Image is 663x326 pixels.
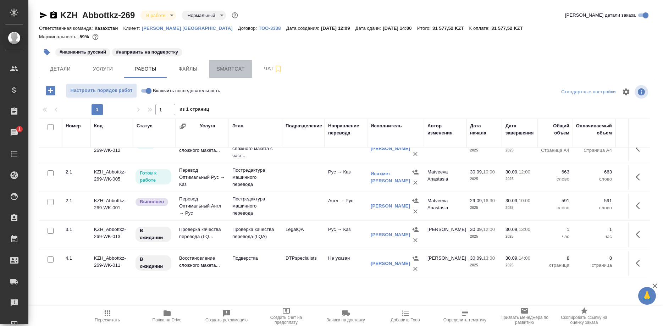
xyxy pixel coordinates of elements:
[135,168,172,185] div: Исполнитель может приступить к работе
[176,222,229,247] td: Проверка качества перевода (LQ...
[49,11,58,20] button: Скопировать ссылку
[274,65,282,73] svg: Подписаться
[90,251,133,276] td: KZH_Abbottkz-269-WK-011
[576,255,612,262] p: 8
[619,168,647,176] p: 0,7
[232,226,278,240] p: Проверка качества перевода (LQA)
[483,198,495,203] p: 16:30
[576,262,612,269] p: страница
[140,11,176,20] div: В работе
[232,122,243,129] div: Этап
[576,176,612,183] p: слово
[286,26,321,31] p: Дата создания:
[371,146,410,151] a: [PERSON_NAME]
[541,176,569,183] p: слово
[66,168,87,176] div: 2.1
[638,287,656,305] button: 🙏
[39,11,48,20] button: Скопировать ссылку для ЯМессенджера
[232,167,278,188] p: Постредактура машинного перевода
[641,288,653,303] span: 🙏
[576,122,612,137] div: Оплачиваемый объем
[256,64,290,73] span: Чат
[128,65,162,73] span: Работы
[505,122,534,137] div: Дата завершения
[576,168,612,176] p: 663
[91,32,100,42] button: 1746.82 RUB;
[505,198,519,203] p: 30.09,
[371,122,402,129] div: Исполнитель
[66,83,137,98] button: Настроить порядок работ
[2,124,27,142] a: 1
[176,163,229,192] td: Перевод Оптимальный Рус → Каз
[135,255,172,271] div: Исполнитель назначен, приступать к работе пока рано
[410,195,421,206] button: Назначить
[427,122,463,137] div: Автор изменения
[282,251,325,276] td: DTPspecialists
[39,34,79,39] p: Маржинальность:
[176,136,229,161] td: Восстановление сложного макета...
[41,83,60,98] button: Добавить работу
[410,224,421,235] button: Назначить
[519,227,530,232] p: 13:00
[483,169,495,175] p: 10:00
[470,122,498,137] div: Дата начала
[619,176,647,183] p: RUB
[14,126,25,133] span: 1
[541,147,569,154] p: Страница А4
[565,12,636,19] span: [PERSON_NAME] детали заказа
[470,262,498,269] p: 2025
[619,147,647,154] p: RUB
[325,165,367,190] td: Рус → Каз
[541,262,569,269] p: страница
[325,136,367,161] td: Не указан
[424,251,466,276] td: [PERSON_NAME]
[576,197,612,204] p: 591
[171,65,205,73] span: Файлы
[505,176,534,183] p: 2025
[135,197,172,207] div: Исполнитель завершил работу
[55,49,111,55] span: назначить русский
[619,233,647,240] p: RUB
[410,264,421,274] button: Удалить
[491,26,528,31] p: 31 577,52 KZT
[383,26,417,31] p: [DATE] 14:00
[619,262,647,269] p: RUB
[470,176,498,183] p: 2025
[470,204,498,211] p: 2025
[470,233,498,240] p: 2025
[410,177,421,188] button: Удалить
[410,235,421,245] button: Удалить
[259,25,286,31] a: ТОО-3338
[39,44,55,60] button: Добавить тэг
[631,226,648,243] button: Здесь прячутся важные кнопки
[631,168,648,186] button: Здесь прячутся важные кнопки
[541,226,569,233] p: 1
[432,26,469,31] p: 31 577,52 KZT
[95,26,123,31] p: Казахстан
[631,140,648,157] button: Здесь прячутся важные кнопки
[232,195,278,217] p: Постредактура машинного перевода
[371,171,410,183] a: Исахмет [PERSON_NAME]
[619,226,647,233] p: 318
[541,255,569,262] p: 8
[176,192,229,220] td: Перевод Оптимальный Англ → Рус
[328,122,364,137] div: Направление перевода
[410,149,421,159] button: Удалить
[483,227,495,232] p: 12:00
[282,136,325,161] td: DTPspecialists
[576,204,612,211] p: слово
[576,233,612,240] p: час
[179,105,209,115] span: из 1 страниц
[66,255,87,262] div: 4.1
[232,255,278,262] p: Подверстка
[238,26,259,31] p: Договор:
[470,198,483,203] p: 29.09,
[519,198,530,203] p: 10:00
[470,255,483,261] p: 30.09,
[619,197,647,204] p: 0,72
[410,253,421,264] button: Назначить
[60,10,135,20] a: KZH_Abbottkz-269
[424,136,466,161] td: [PERSON_NAME]
[90,222,133,247] td: KZH_Abbottkz-269-WK-013
[619,204,647,211] p: RUB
